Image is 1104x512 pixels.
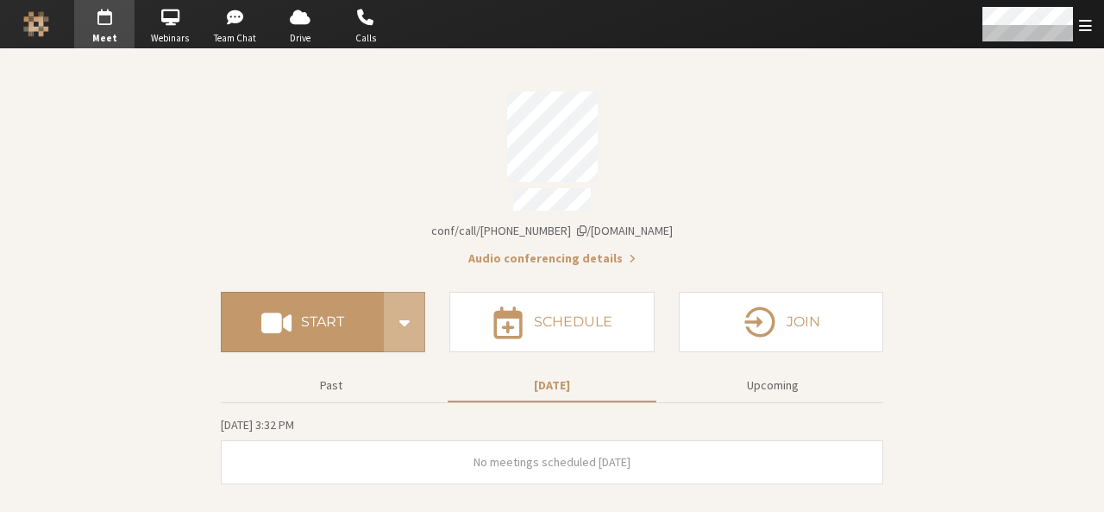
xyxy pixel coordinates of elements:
span: No meetings scheduled [DATE] [474,454,630,470]
h4: Join [787,315,820,329]
button: Audio conferencing details [468,250,636,268]
div: Start conference options [384,292,425,352]
button: Schedule [449,292,654,352]
span: Webinars [140,31,200,46]
span: Drive [270,31,330,46]
button: Join [679,292,883,352]
button: Start [221,292,384,352]
span: Team Chat [205,31,266,46]
button: Past [227,370,436,401]
h4: Start [301,315,344,329]
span: Meet [74,31,135,46]
h4: Schedule [534,315,612,329]
span: Calls [336,31,396,46]
button: [DATE] [448,370,656,401]
button: Copy my meeting room linkCopy my meeting room link [431,222,673,240]
section: Account details [221,79,883,268]
span: [DATE] 3:32 PM [221,417,294,433]
img: Iotum [23,11,49,37]
section: Today's Meetings [221,415,883,484]
button: Upcoming [668,370,877,401]
span: Copy my meeting room link [431,223,673,238]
